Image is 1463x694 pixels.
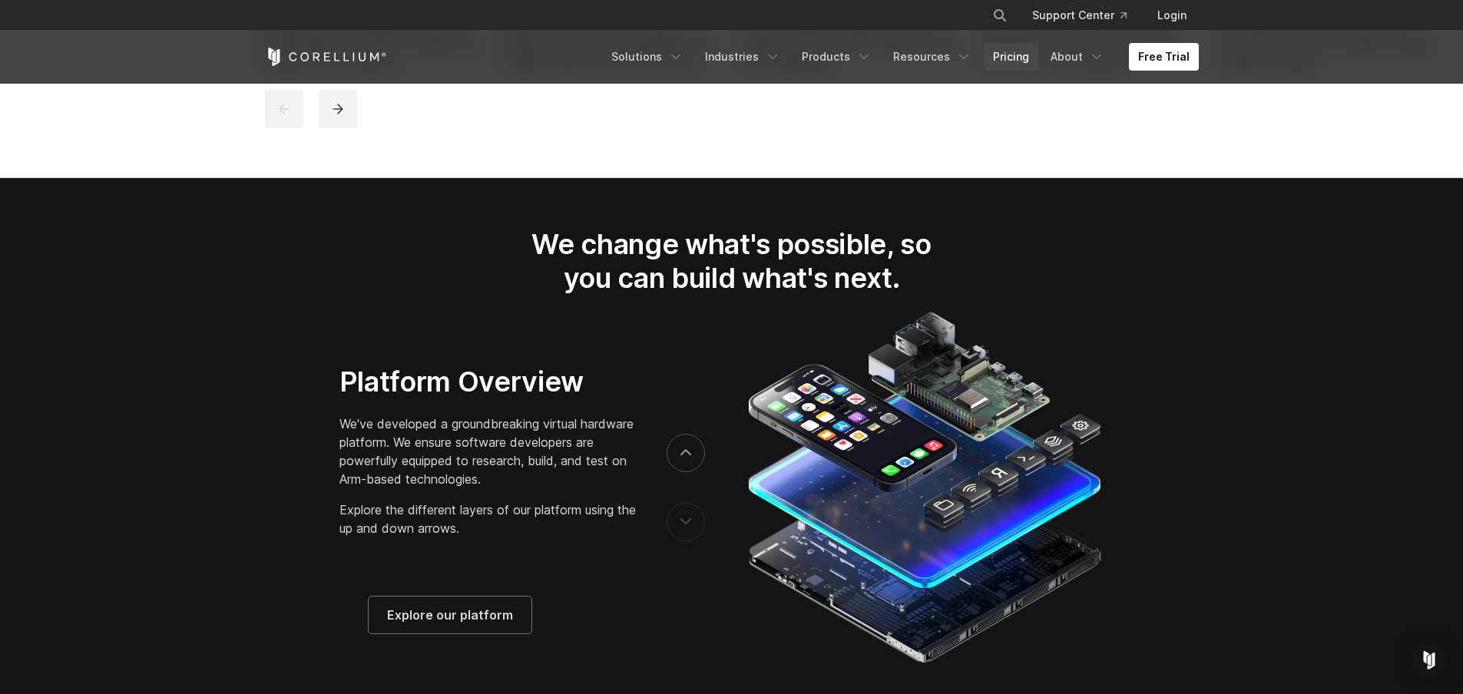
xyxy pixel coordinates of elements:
p: We've developed a groundbreaking virtual hardware platform. We ensure software developers are pow... [339,415,636,488]
a: Pricing [984,43,1038,71]
h3: Platform Overview [339,365,636,398]
a: Resources [884,43,981,71]
a: About [1041,43,1114,71]
a: Support Center [1020,2,1139,29]
button: previous [265,90,303,128]
img: Corellium_Platform_RPI_Full_470 [740,307,1107,668]
a: Solutions [602,43,693,71]
a: Explore our platform [369,597,531,633]
div: Navigation Menu [602,43,1199,71]
button: next [667,434,705,472]
button: previous [667,503,705,541]
a: Login [1145,2,1199,29]
span: Explore our platform [387,606,513,624]
p: Explore the different layers of our platform using the up and down arrows. [339,501,636,537]
a: Products [793,43,881,71]
div: Navigation Menu [974,2,1199,29]
a: Industries [696,43,789,71]
a: Free Trial [1129,43,1199,71]
a: Corellium Home [265,48,387,66]
h2: We change what's possible, so you can build what's next. [506,227,958,296]
button: Search [986,2,1014,29]
button: next [319,90,357,128]
div: Open Intercom Messenger [1411,642,1448,679]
